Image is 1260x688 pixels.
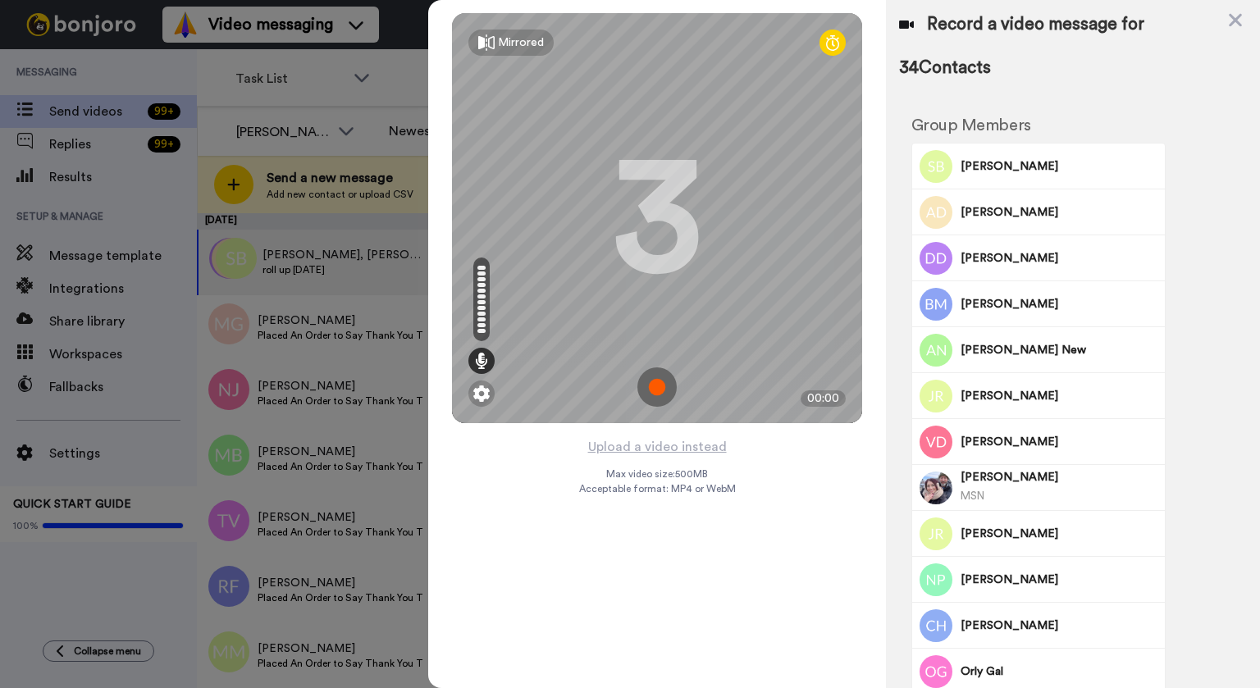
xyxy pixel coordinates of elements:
h2: Group Members [911,116,1166,134]
img: Image of Amanda Green [920,472,952,504]
span: [PERSON_NAME] [961,526,1159,542]
img: Image of Anna Dykhno [920,196,952,229]
span: [PERSON_NAME] [961,434,1159,450]
span: [PERSON_NAME] [961,617,1159,634]
img: Image of Orly Gal [920,655,952,688]
img: Image of Debbie Doctofsky-Solomon [920,242,952,275]
img: ic_record_start.svg [637,367,677,407]
span: Max video size: 500 MB [606,467,708,481]
span: Orly Gal [961,663,1159,680]
span: MSN [961,490,984,501]
span: [PERSON_NAME] [961,158,1159,175]
img: Image of Jonathan Roman [920,380,952,412]
img: ic_gear.svg [473,385,490,402]
span: Acceptable format: MP4 or WebM [579,482,736,495]
span: [PERSON_NAME] [961,296,1159,312]
img: Image of Crystal Henwood [920,609,952,642]
div: 3 [612,157,702,280]
img: Image of Alison New [920,334,952,367]
span: [PERSON_NAME] [961,204,1159,221]
img: Image of Beth Miller [920,288,952,321]
span: [PERSON_NAME] [961,572,1159,588]
img: Image of Stacey Brooks [920,150,952,183]
img: Image of Nathaniel Pazooky [920,563,952,596]
span: [PERSON_NAME] [961,388,1159,404]
div: 00:00 [801,390,846,407]
span: [PERSON_NAME] [961,469,1159,485]
img: Image of Valerie Dumova [920,426,952,458]
span: [PERSON_NAME] [961,250,1159,267]
img: Image of Jaclyn Richard [920,517,952,550]
span: [PERSON_NAME] New [961,342,1159,358]
button: Upload a video instead [583,436,732,458]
